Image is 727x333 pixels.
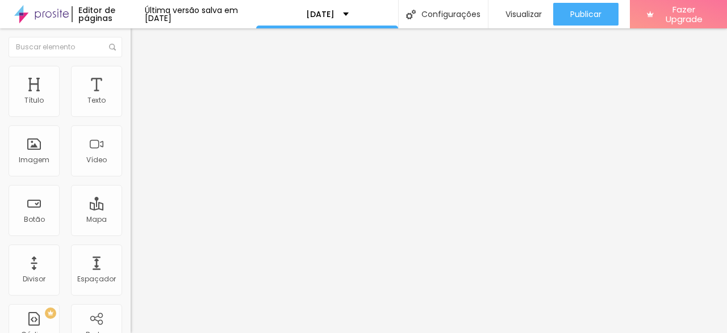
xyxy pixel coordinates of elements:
[570,10,601,19] span: Publicar
[19,156,49,164] div: Imagem
[72,6,145,22] div: Editor de páginas
[553,3,619,26] button: Publicar
[306,10,335,18] p: [DATE]
[406,10,416,19] img: Icone
[86,156,107,164] div: Vídeo
[488,3,553,26] button: Visualizar
[24,216,45,224] div: Botão
[23,275,45,283] div: Divisor
[86,216,107,224] div: Mapa
[145,6,256,22] div: Última versão salva em [DATE]
[109,44,116,50] img: Icone
[9,37,122,57] input: Buscar elemento
[505,10,542,19] span: Visualizar
[131,28,727,333] iframe: Editor
[77,275,116,283] div: Espaçador
[87,96,106,104] div: Texto
[24,96,44,104] div: Título
[658,5,710,24] span: Fazer Upgrade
